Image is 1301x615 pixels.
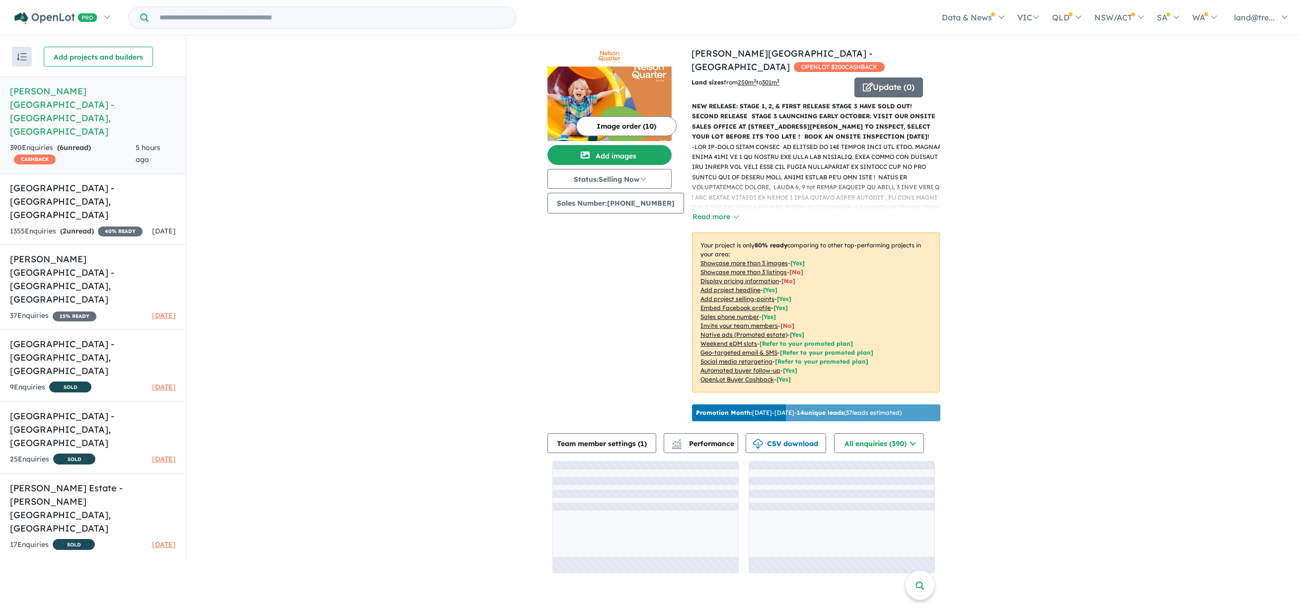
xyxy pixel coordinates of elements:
[777,78,779,83] sup: 2
[691,48,872,73] a: [PERSON_NAME][GEOGRAPHIC_DATA] - [GEOGRAPHIC_DATA]
[700,376,774,383] u: OpenLot Buyer Cashback
[53,539,95,550] span: SOLD
[547,145,672,165] button: Add images
[547,67,672,141] img: Nelson Quarter Estate - Box Hill
[700,331,787,338] u: Native ads (Promoted estate)
[49,382,91,392] span: SOLD
[700,349,777,356] u: Geo-targeted email & SMS
[700,358,772,365] u: Social media retargeting
[10,142,136,166] div: 390 Enquir ies
[692,142,948,334] p: - LOR IP-DOLO SITAM CONSEC AD ELITSED DO 14E TEMPOR INCI UTL ETDO. MAGNAAL ENIMA 41MI VE 1 QU NOS...
[63,227,67,235] span: 2
[10,226,143,237] div: 1355 Enquir ies
[790,259,805,267] span: [ Yes ]
[152,383,176,391] span: [DATE]
[755,241,787,249] b: 80 % ready
[780,349,873,356] span: [Refer to your promoted plan]
[775,358,868,365] span: [Refer to your promoted plan]
[10,310,96,322] div: 37 Enquir ies
[773,304,788,311] span: [ Yes ]
[754,78,756,83] sup: 2
[10,382,91,394] div: 9 Enquir ies
[10,84,176,138] h5: [PERSON_NAME][GEOGRAPHIC_DATA] - [GEOGRAPHIC_DATA] , [GEOGRAPHIC_DATA]
[794,62,885,72] span: OPENLOT $ 200 CASHBACK
[763,286,777,294] span: [ Yes ]
[781,277,795,285] span: [ No ]
[53,454,95,464] span: SOLD
[691,77,847,87] p: from
[152,455,176,463] span: [DATE]
[691,78,724,86] b: Land sizes
[756,78,779,86] span: to
[547,169,672,189] button: Status:Selling Now
[700,322,778,329] u: Invite your team members
[672,442,682,449] img: bar-chart.svg
[834,433,924,453] button: All enquiries (390)
[783,367,797,374] span: [Yes]
[53,311,96,321] span: 15 % READY
[789,268,803,276] span: [ No ]
[10,454,95,466] div: 25 Enquir ies
[136,143,160,164] span: 5 hours ago
[10,539,95,551] div: 17 Enquir ies
[776,376,791,383] span: [Yes]
[673,439,734,448] span: Performance
[551,51,668,63] img: Nelson Quarter Estate - Box Hill Logo
[60,227,94,235] strong: ( unread)
[700,367,780,374] u: Automated buyer follow-up
[692,211,739,223] button: Read more
[700,259,788,267] u: Showcase more than 3 images
[700,268,787,276] u: Showcase more than 3 listings
[700,277,779,285] u: Display pricing information
[1234,12,1275,22] span: land@tre...
[738,78,756,86] u: 250 m
[762,78,779,86] u: 301 m
[700,313,759,320] u: Sales phone number
[790,331,804,338] span: [Yes]
[762,313,776,320] span: [ Yes ]
[14,154,56,164] span: CASHBACK
[547,433,656,453] button: Team member settings (1)
[14,12,97,24] img: Openlot PRO Logo White
[700,286,761,294] u: Add project headline
[10,337,176,378] h5: [GEOGRAPHIC_DATA] - [GEOGRAPHIC_DATA] , [GEOGRAPHIC_DATA]
[10,481,176,535] h5: [PERSON_NAME] Estate - [PERSON_NAME][GEOGRAPHIC_DATA] , [GEOGRAPHIC_DATA]
[664,433,738,453] button: Performance
[547,47,672,141] a: Nelson Quarter Estate - Box Hill LogoNelson Quarter Estate - Box Hill
[760,340,853,347] span: [Refer to your promoted plan]
[780,322,794,329] span: [ No ]
[746,433,826,453] button: CSV download
[797,409,844,416] b: 14 unique leads
[696,408,902,417] p: [DATE] - [DATE] - ( 37 leads estimated)
[98,227,143,236] span: 40 % READY
[10,181,176,222] h5: [GEOGRAPHIC_DATA] - [GEOGRAPHIC_DATA] , [GEOGRAPHIC_DATA]
[777,295,791,303] span: [ Yes ]
[44,47,153,67] button: Add projects and builders
[692,101,940,142] p: NEW RELEASE: STAGE 1, 2, & FIRST RELEASE STAGE 3 HAVE SOLD OUT! SECOND RELEASE STAGE 3 LAUNCHING ...
[576,116,677,136] button: Image order (10)
[696,409,752,416] b: Promotion Month:
[700,295,774,303] u: Add project selling-points
[17,53,27,61] img: sort.svg
[547,193,684,214] button: Sales Number:[PHONE_NUMBER]
[753,439,763,449] img: download icon
[152,311,176,320] span: [DATE]
[700,340,757,347] u: Weekend eDM slots
[700,304,771,311] u: Embed Facebook profile
[854,77,923,97] button: Update (0)
[10,252,176,306] h5: [PERSON_NAME] [GEOGRAPHIC_DATA] - [GEOGRAPHIC_DATA] , [GEOGRAPHIC_DATA]
[640,439,644,448] span: 1
[60,143,64,152] span: 6
[152,540,176,549] span: [DATE]
[151,7,514,28] input: Try estate name, suburb, builder or developer
[672,439,681,445] img: line-chart.svg
[152,227,176,235] span: [DATE]
[57,143,91,152] strong: ( unread)
[692,232,940,392] p: Your project is only comparing to other top-performing projects in your area: - - - - - - - - - -...
[10,409,176,450] h5: [GEOGRAPHIC_DATA] - [GEOGRAPHIC_DATA] , [GEOGRAPHIC_DATA]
